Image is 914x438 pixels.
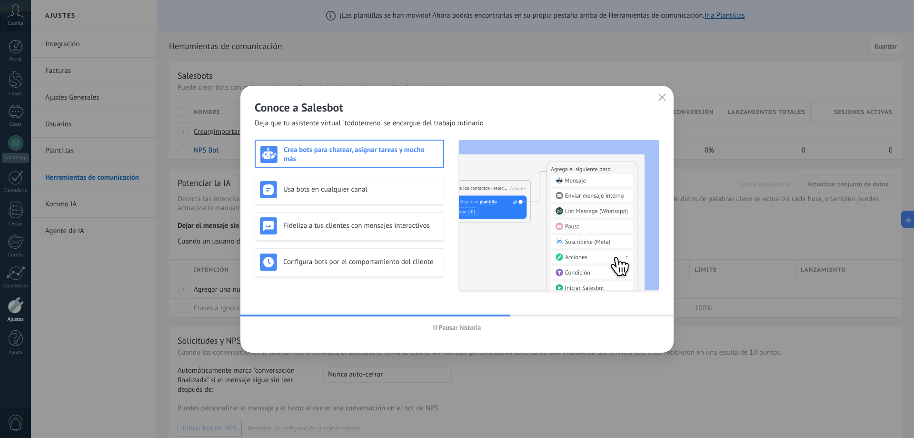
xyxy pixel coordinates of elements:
[284,145,438,163] h3: Crea bots para chatear, asignar tareas y mucho más
[283,185,439,194] h3: Usa bots en cualquier canal
[429,320,486,335] button: Pausar historia
[255,119,484,128] span: Deja que tu asistente virtual "todoterreno" se encargue del trabajo rutinario
[255,100,659,115] h2: Conoce a Salesbot
[283,221,439,230] h3: Fideliza a tus clientes con mensajes interactivos
[283,257,439,266] h3: Configura bots por el comportamiento del cliente
[439,324,481,331] span: Pausar historia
